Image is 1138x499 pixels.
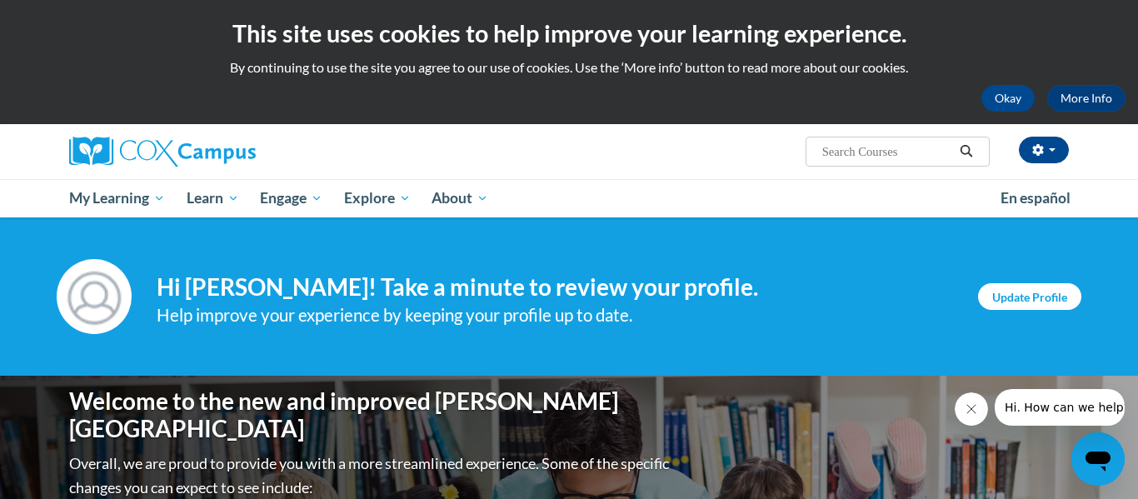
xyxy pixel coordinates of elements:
button: Okay [981,85,1035,112]
a: Cox Campus [69,137,386,167]
span: About [432,188,488,208]
input: Search Courses [821,142,954,162]
h1: Welcome to the new and improved [PERSON_NAME][GEOGRAPHIC_DATA] [69,387,673,443]
a: Engage [249,179,333,217]
span: En español [1001,189,1071,207]
span: My Learning [69,188,165,208]
iframe: Button to launch messaging window [1071,432,1125,486]
span: Hi. How can we help? [10,12,135,25]
img: Cox Campus [69,137,256,167]
a: En español [990,181,1081,216]
button: Account Settings [1019,137,1069,163]
span: Learn [187,188,239,208]
a: My Learning [58,179,176,217]
span: Engage [260,188,322,208]
div: Main menu [44,179,1094,217]
a: Update Profile [978,283,1081,310]
a: About [422,179,500,217]
h4: Hi [PERSON_NAME]! Take a minute to review your profile. [157,273,953,302]
button: Search [954,142,979,162]
p: By continuing to use the site you agree to our use of cookies. Use the ‘More info’ button to read... [12,58,1126,77]
iframe: Message from company [995,389,1125,426]
img: Profile Image [57,259,132,334]
a: Explore [333,179,422,217]
span: Explore [344,188,411,208]
a: More Info [1047,85,1126,112]
div: Help improve your experience by keeping your profile up to date. [157,302,953,329]
iframe: Close message [955,392,988,426]
a: Learn [176,179,250,217]
h2: This site uses cookies to help improve your learning experience. [12,17,1126,50]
